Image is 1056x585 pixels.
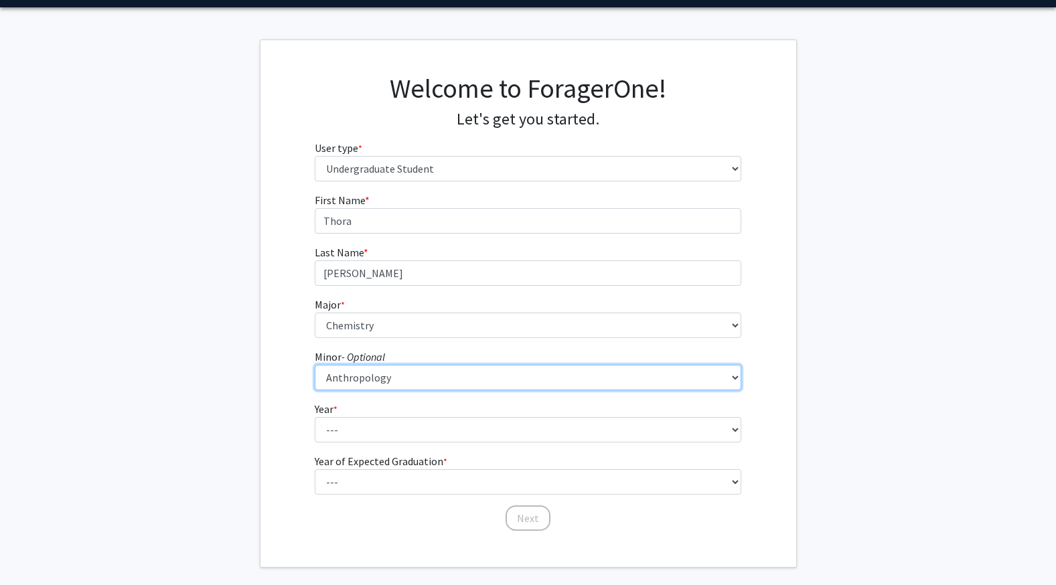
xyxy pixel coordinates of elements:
[315,401,337,417] label: Year
[315,110,741,129] h4: Let's get you started.
[315,453,447,469] label: Year of Expected Graduation
[10,525,57,575] iframe: Chat
[315,246,364,259] span: Last Name
[342,350,385,363] i: - Optional
[506,505,550,531] button: Next
[315,72,741,104] h1: Welcome to ForagerOne!
[315,297,345,313] label: Major
[315,193,365,207] span: First Name
[315,140,362,156] label: User type
[315,349,385,365] label: Minor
